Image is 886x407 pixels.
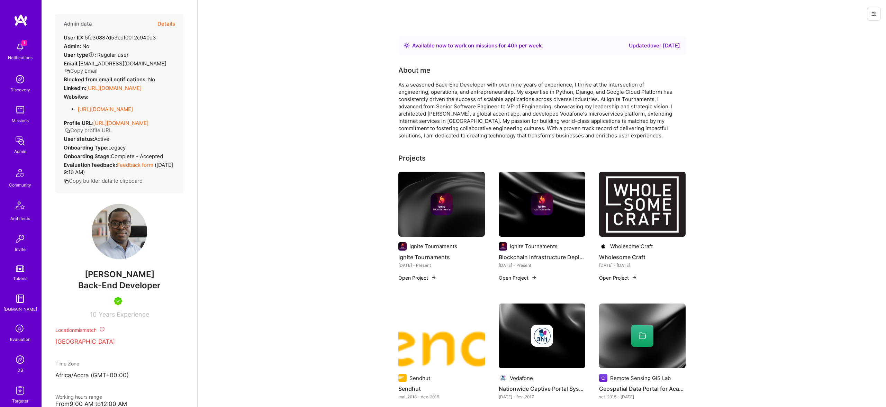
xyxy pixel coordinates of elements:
img: arrow-right [431,275,436,280]
div: 5fa30887d53cdf0012c940d3 [64,34,156,41]
span: Working hours range [55,394,102,400]
strong: User type : [64,52,96,58]
strong: Profile URL: [64,120,93,126]
div: Regular user [64,51,129,58]
img: cover [499,304,585,369]
span: 10 [90,311,97,318]
div: Missions [12,117,29,124]
img: Company logo [499,242,507,251]
div: Sendhut [409,374,430,382]
div: DB [17,367,23,374]
img: A.Teamer in Residence [114,297,122,305]
strong: Onboarding Type: [64,144,108,151]
strong: User status: [64,136,94,142]
img: bell [13,40,27,54]
div: Evaluation [10,336,30,343]
a: [URL][DOMAIN_NAME] [93,120,148,126]
button: Copy profile URL [65,127,112,134]
img: cover [398,172,485,237]
h4: Blockchain Infrastructure Deployment [499,253,585,262]
img: guide book [13,292,27,306]
div: Tokens [13,275,27,282]
div: [DATE] - Present [398,262,485,269]
p: Africa/Accra (GMT+00:00 ) [55,371,183,380]
i: icon Copy [65,69,70,74]
button: Details [157,14,175,34]
img: arrow-right [531,275,537,280]
div: Community [9,181,31,189]
button: Open Project [499,274,537,281]
img: cover [599,304,686,369]
button: Copy Email [65,67,98,74]
img: Availability [404,43,409,48]
button: Copy builder data to clipboard [64,177,143,184]
span: legacy [108,144,126,151]
strong: Admin: [64,43,81,49]
i: icon Copy [65,128,70,133]
img: arrow-right [632,275,637,280]
span: Years Experience [99,311,149,318]
span: Back-End Developer [78,280,161,290]
img: User Avatar [92,204,147,259]
a: Feedback form [117,162,153,168]
div: About me [398,65,431,75]
div: Projects [398,153,426,163]
div: Invite [15,246,26,253]
div: [DATE] - Present [499,262,585,269]
div: Ignite Tournaments [510,243,558,250]
img: cover [499,172,585,237]
i: icon SelectionTeam [13,323,27,336]
div: No [64,43,89,50]
strong: Websites: [64,93,88,100]
h4: Ignite Tournaments [398,253,485,262]
img: teamwork [13,103,27,117]
img: Sendhut [398,304,485,369]
img: Invite [13,232,27,246]
img: Company logo [599,374,607,382]
img: Company logo [499,374,507,382]
div: Admin [14,148,26,155]
img: Company logo [398,374,407,382]
strong: LinkedIn: [64,85,86,91]
h4: Wholesome Craft [599,253,686,262]
h4: Sendhut [398,384,485,393]
strong: Evaluation feedback: [64,162,117,168]
div: ( [DATE] 9:10 AM ) [64,161,175,176]
div: Ignite Tournaments [409,243,457,250]
img: admin teamwork [13,134,27,148]
div: [DATE] - [DATE] [599,262,686,269]
button: Open Project [599,274,637,281]
i: icon Copy [64,179,69,184]
img: Company logo [398,242,407,251]
a: [URL][DOMAIN_NAME] [86,85,142,91]
div: Notifications [8,54,33,61]
img: Company logo [599,242,607,251]
p: [GEOGRAPHIC_DATA] [55,338,183,346]
img: Community [12,165,28,181]
i: Help [88,52,94,58]
div: Vodafone [510,374,533,382]
img: Company logo [431,193,453,215]
div: Updated over [DATE] [629,42,680,50]
div: Remote Sensing GIS Lab [610,374,671,382]
div: Architects [10,215,30,222]
span: Active [94,136,109,142]
a: [URL][DOMAIN_NAME] [78,106,133,112]
strong: Blocked from email notifications: [64,76,148,83]
span: 40 [507,42,514,49]
div: Available now to work on missions for h per week . [412,42,543,50]
img: Skill Targeter [13,383,27,397]
strong: User ID: [64,34,83,41]
h4: Admin data [64,21,92,27]
button: Open Project [398,274,436,281]
div: As a seasoned Back-End Developer with over nine years of experience, I thrive at the intersection... [398,81,675,139]
span: Complete - Accepted [111,153,163,160]
strong: Onboarding Stage: [64,153,111,160]
img: logo [14,14,28,26]
img: Architects [12,198,28,215]
span: Time Zone [55,361,79,367]
div: [DATE] - fev. 2017 [499,393,585,400]
div: set. 2015 - [DATE] [599,393,686,400]
strong: Email: [64,60,79,67]
img: discovery [13,72,27,86]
